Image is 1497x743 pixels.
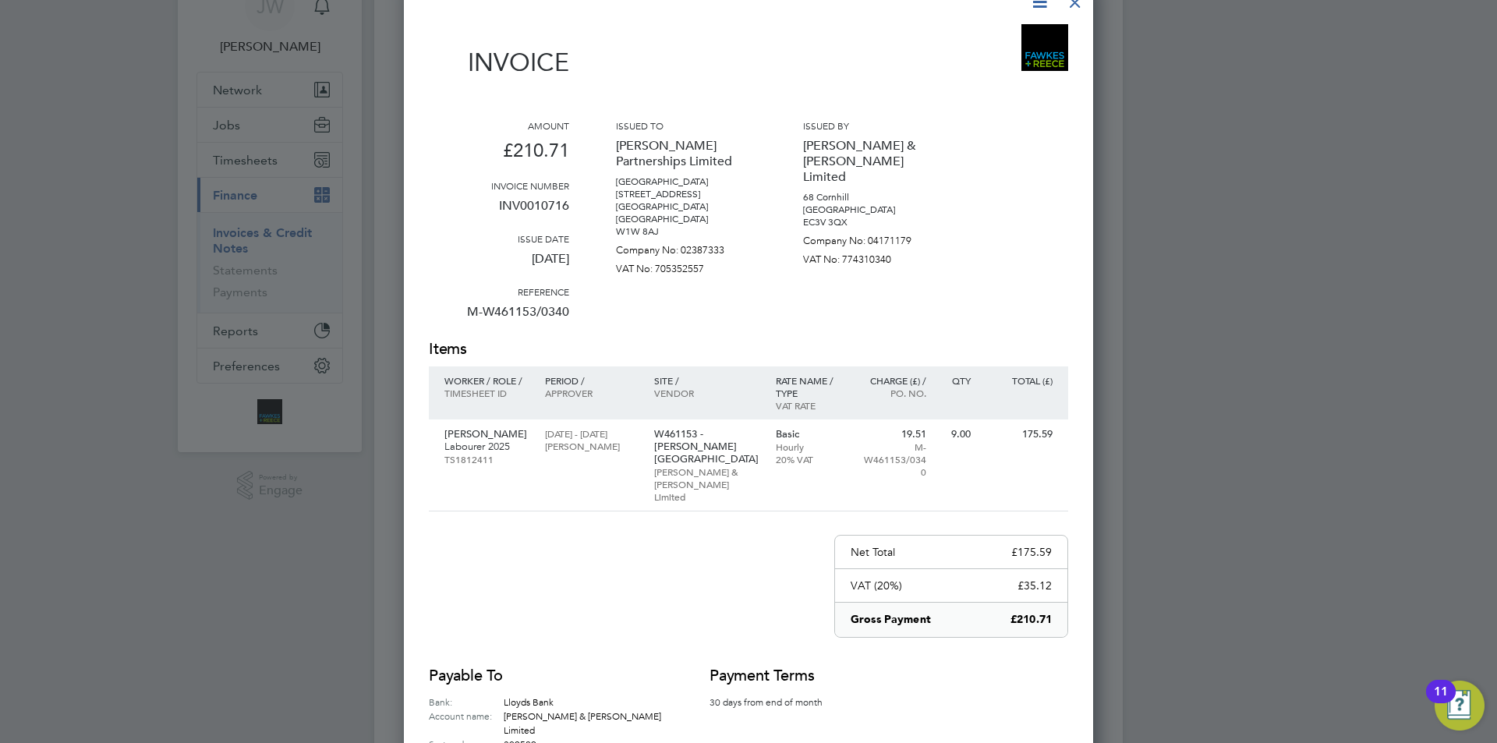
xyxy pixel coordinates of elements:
[1010,612,1052,628] p: £210.71
[616,119,756,132] h3: Issued to
[858,387,926,399] p: Po. No.
[1011,545,1052,559] p: £175.59
[444,387,529,399] p: Timesheet ID
[545,440,638,452] p: [PERSON_NAME]
[504,695,554,708] span: Lloyds Bank
[803,119,943,132] h3: Issued by
[851,578,902,593] p: VAT (20%)
[429,298,569,338] p: M-W461153/0340
[654,465,760,503] p: [PERSON_NAME] & [PERSON_NAME] Limited
[616,225,756,238] p: W1W 8AJ
[429,192,569,232] p: INV0010716
[444,374,529,387] p: Worker / Role /
[1435,681,1485,731] button: Open Resource Center, 11 new notifications
[1021,24,1068,71] img: bromak-logo-remittance.png
[654,428,760,465] p: W461153 - [PERSON_NAME][GEOGRAPHIC_DATA]
[803,203,943,216] p: [GEOGRAPHIC_DATA]
[710,665,850,687] h2: Payment terms
[429,232,569,245] h3: Issue date
[986,374,1053,387] p: Total (£)
[803,247,943,266] p: VAT No: 774310340
[616,257,756,275] p: VAT No: 705352557
[429,179,569,192] h3: Invoice number
[654,374,760,387] p: Site /
[1434,692,1448,712] div: 11
[444,453,529,465] p: TS1812411
[776,428,844,440] p: Basic
[429,338,1068,360] h2: Items
[858,440,926,478] p: M-W461153/0340
[803,132,943,191] p: [PERSON_NAME] & [PERSON_NAME] Limited
[545,374,638,387] p: Period /
[504,709,661,736] span: [PERSON_NAME] & [PERSON_NAME] Limited
[776,374,844,399] p: Rate name / type
[429,285,569,298] h3: Reference
[776,440,844,453] p: Hourly
[444,428,529,440] p: [PERSON_NAME]
[616,175,756,188] p: [GEOGRAPHIC_DATA]
[858,428,926,440] p: 19.51
[545,427,638,440] p: [DATE] - [DATE]
[710,695,850,709] p: 30 days from end of month
[851,545,895,559] p: Net Total
[942,374,971,387] p: QTY
[616,213,756,225] p: [GEOGRAPHIC_DATA]
[429,695,504,709] label: Bank:
[851,612,931,628] p: Gross Payment
[616,238,756,257] p: Company No: 02387333
[429,665,663,687] h2: Payable to
[858,374,926,387] p: Charge (£) /
[429,119,569,132] h3: Amount
[942,428,971,440] p: 9.00
[616,200,756,213] p: [GEOGRAPHIC_DATA]
[803,216,943,228] p: EC3V 3QX
[803,191,943,203] p: 68 Cornhill
[429,245,569,285] p: [DATE]
[545,387,638,399] p: Approver
[429,48,569,77] h1: Invoice
[616,188,756,200] p: [STREET_ADDRESS]
[986,428,1053,440] p: 175.59
[776,399,844,412] p: VAT rate
[803,228,943,247] p: Company No: 04171179
[429,132,569,179] p: £210.71
[776,453,844,465] p: 20% VAT
[616,132,756,175] p: [PERSON_NAME] Partnerships Limited
[444,440,529,453] p: Labourer 2025
[429,709,504,737] label: Account name:
[1017,578,1052,593] p: £35.12
[654,387,760,399] p: Vendor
